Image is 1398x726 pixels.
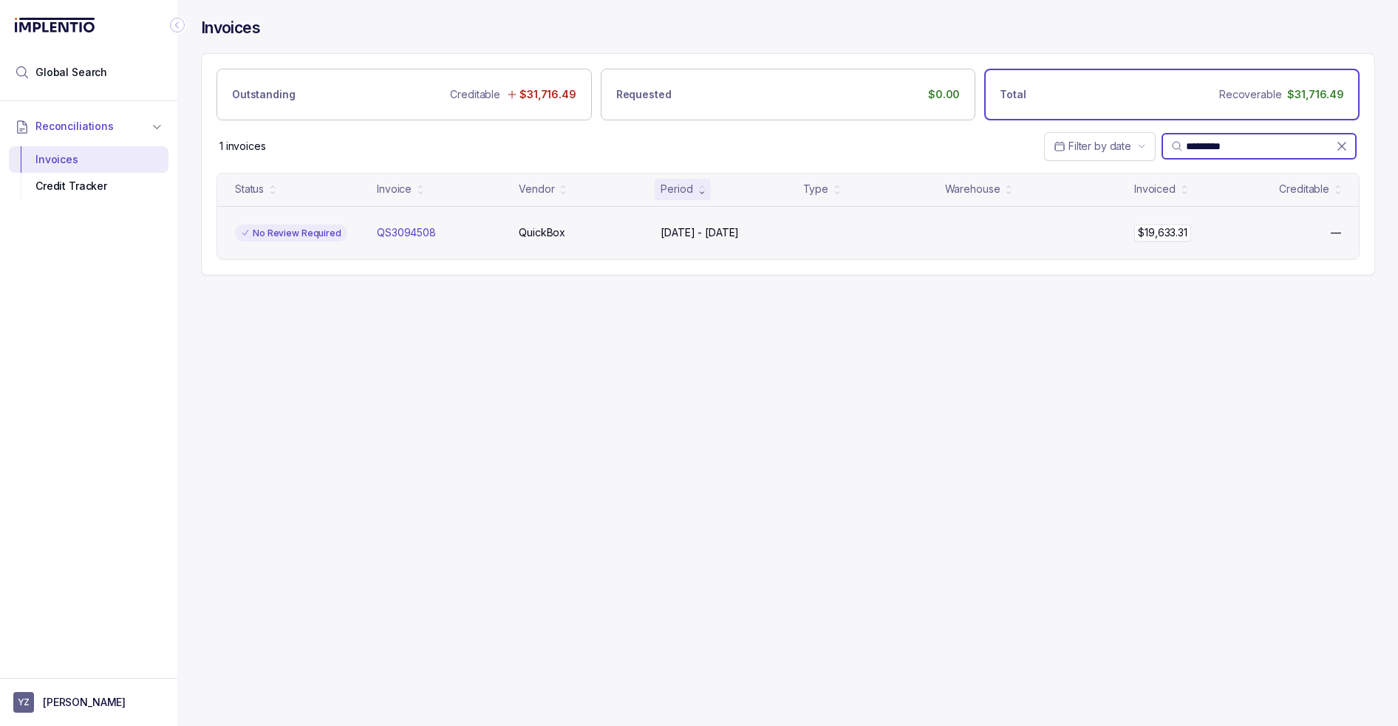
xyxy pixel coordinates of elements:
[13,692,164,713] button: User initials[PERSON_NAME]
[21,146,157,173] div: Invoices
[235,225,347,242] div: No Review Required
[43,695,126,710] p: [PERSON_NAME]
[35,65,107,80] span: Global Search
[1279,182,1329,196] div: Creditable
[1068,140,1131,152] span: Filter by date
[928,87,960,102] p: $0.00
[235,182,264,196] div: Status
[201,18,260,38] h4: Invoices
[9,143,168,203] div: Reconciliations
[21,173,157,199] div: Credit Tracker
[803,182,828,196] div: Type
[945,182,1000,196] div: Warehouse
[1044,132,1156,160] button: Date Range Picker
[219,139,266,154] p: 1 invoices
[616,87,672,102] p: Requested
[1287,87,1344,102] p: $31,716.49
[219,139,266,154] div: Remaining page entries
[661,182,692,196] div: Period
[232,87,295,102] p: Outstanding
[519,182,554,196] div: Vendor
[9,110,168,143] button: Reconciliations
[1054,139,1131,154] search: Date Range Picker
[377,225,436,240] p: QS3094508
[1134,225,1191,241] p: $19,633.31
[1134,182,1176,196] div: Invoiced
[661,225,739,240] p: [DATE] - [DATE]
[13,692,34,713] span: User initials
[519,225,565,240] p: QuickBox
[1000,87,1026,102] p: Total
[1219,87,1281,102] p: Recoverable
[377,182,412,196] div: Invoice
[35,119,114,134] span: Reconciliations
[168,16,186,34] div: Collapse Icon
[519,87,576,102] p: $31,716.49
[1331,225,1341,240] p: —
[450,87,500,102] p: Creditable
